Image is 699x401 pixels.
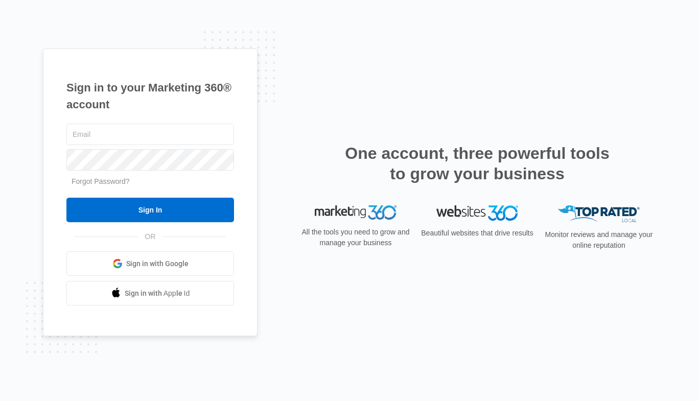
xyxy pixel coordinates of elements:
[125,288,190,299] span: Sign in with Apple Id
[436,205,518,220] img: Websites 360
[66,79,234,113] h1: Sign in to your Marketing 360® account
[542,229,656,251] p: Monitor reviews and manage your online reputation
[342,143,613,184] h2: One account, three powerful tools to grow your business
[298,227,413,248] p: All the tools you need to grow and manage your business
[315,205,397,220] img: Marketing 360
[66,198,234,222] input: Sign In
[72,177,130,185] a: Forgot Password?
[420,228,534,239] p: Beautiful websites that drive results
[66,251,234,276] a: Sign in with Google
[66,124,234,145] input: Email
[138,231,163,242] span: OR
[558,205,640,222] img: Top Rated Local
[66,281,234,305] a: Sign in with Apple Id
[126,258,189,269] span: Sign in with Google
